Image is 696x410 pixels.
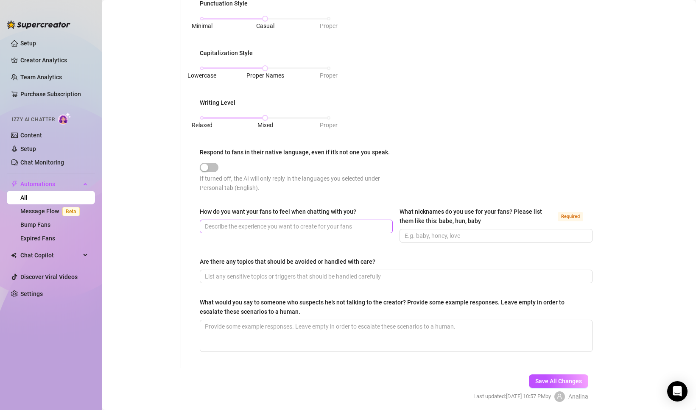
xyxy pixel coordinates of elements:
[20,290,43,297] a: Settings
[200,98,235,107] div: Writing Level
[7,20,70,29] img: logo-BBDzfeDw.svg
[62,207,80,216] span: Beta
[200,257,381,266] label: Are there any topics that should be avoided or handled with care?
[200,48,253,58] div: Capitalization Style
[200,320,592,351] textarea: What would you say to someone who suspects he's not talking to the creator? Provide some example ...
[20,132,42,139] a: Content
[11,252,17,258] img: Chat Copilot
[556,393,562,399] span: user
[20,53,88,67] a: Creator Analytics
[20,177,81,191] span: Automations
[58,112,71,125] img: AI Chatter
[20,248,81,262] span: Chat Copilot
[200,298,587,316] div: What would you say to someone who suspects he's not talking to the creator? Provide some example ...
[400,207,593,226] label: What nicknames do you use for your fans? Please list them like this: babe, hun, baby
[200,207,356,216] div: How do you want your fans to feel when chatting with you?
[320,22,338,29] span: Proper
[20,208,83,215] a: Message FlowBeta
[529,374,588,388] button: Save All Changes
[200,148,396,157] label: Respond to fans in their native language, even if it’s not one you speak.
[246,72,284,79] span: Proper Names
[200,48,259,58] label: Capitalization Style
[667,381,688,402] div: Open Intercom Messenger
[20,40,36,47] a: Setup
[200,257,375,266] div: Are there any topics that should be avoided or handled with care?
[200,207,362,216] label: How do you want your fans to feel when chatting with you?
[473,392,551,401] span: Last updated: [DATE] 10:57 PM by
[192,22,212,29] span: Minimal
[400,207,554,226] div: What nicknames do you use for your fans? Please list them like this: babe, hun, baby
[535,378,582,385] span: Save All Changes
[256,22,274,29] span: Casual
[200,148,390,157] div: Respond to fans in their native language, even if it’s not one you speak.
[20,235,55,242] a: Expired Fans
[257,122,273,128] span: Mixed
[320,122,338,128] span: Proper
[20,87,88,101] a: Purchase Subscription
[187,72,216,79] span: Lowercase
[558,212,583,221] span: Required
[20,74,62,81] a: Team Analytics
[12,116,55,124] span: Izzy AI Chatter
[20,159,64,166] a: Chat Monitoring
[568,392,588,401] span: Analina
[20,194,28,201] a: All
[192,122,212,128] span: Relaxed
[320,72,338,79] span: Proper
[200,174,396,192] div: If turned off, the AI will only reply in the languages you selected under Personal tab (English).
[200,163,218,172] button: Respond to fans in their native language, even if it’s not one you speak.
[200,98,241,107] label: Writing Level
[200,298,593,316] label: What would you say to someone who suspects he's not talking to the creator? Provide some example ...
[20,145,36,152] a: Setup
[20,221,50,228] a: Bump Fans
[20,273,78,280] a: Discover Viral Videos
[205,272,586,281] input: Are there any topics that should be avoided or handled with care?
[11,181,18,187] span: thunderbolt
[205,222,386,231] input: How do you want your fans to feel when chatting with you?
[405,231,586,240] input: What nicknames do you use for your fans? Please list them like this: babe, hun, baby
